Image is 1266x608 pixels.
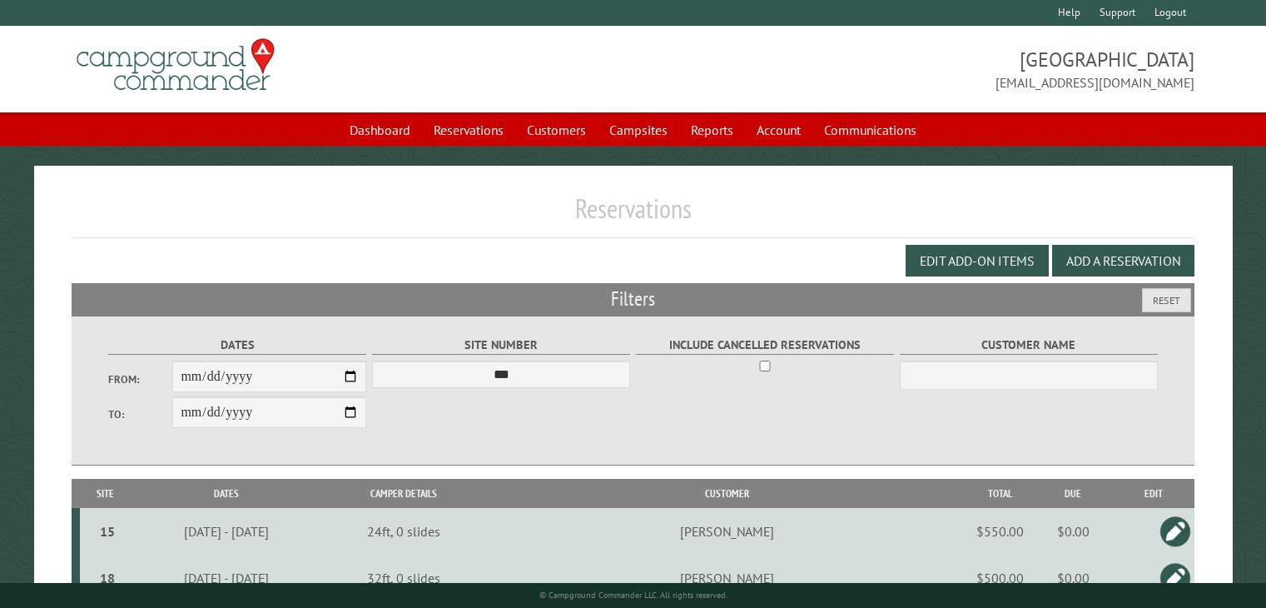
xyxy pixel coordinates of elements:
[108,336,367,355] label: Dates
[486,479,966,508] th: Customer
[321,479,487,508] th: Camper Details
[900,336,1159,355] label: Customer Name
[967,479,1034,508] th: Total
[599,114,678,146] a: Campsites
[321,508,487,555] td: 24ft, 0 slides
[1052,245,1194,277] button: Add a Reservation
[1034,555,1114,601] td: $0.00
[747,114,811,146] a: Account
[424,114,514,146] a: Reservations
[517,114,596,146] a: Customers
[486,508,966,555] td: [PERSON_NAME]
[72,192,1194,238] h1: Reservations
[132,479,321,508] th: Dates
[906,245,1049,277] button: Edit Add-on Items
[108,371,173,387] label: From:
[72,32,280,97] img: Campground Commander
[967,555,1034,601] td: $500.00
[636,336,895,355] label: Include Cancelled Reservations
[134,570,319,586] div: [DATE] - [DATE]
[814,114,926,146] a: Communications
[340,114,420,146] a: Dashboard
[134,523,319,540] div: [DATE] - [DATE]
[1034,479,1114,508] th: Due
[1142,288,1191,312] button: Reset
[72,283,1194,315] h2: Filters
[539,590,727,601] small: © Campground Commander LLC. All rights reserved.
[681,114,743,146] a: Reports
[1113,479,1194,508] th: Edit
[633,46,1194,92] span: [GEOGRAPHIC_DATA] [EMAIL_ADDRESS][DOMAIN_NAME]
[87,570,128,586] div: 18
[486,555,966,601] td: [PERSON_NAME]
[321,555,487,601] td: 32ft, 0 slides
[1034,508,1114,555] td: $0.00
[372,336,631,355] label: Site Number
[87,523,128,540] div: 15
[108,406,173,422] label: To:
[967,508,1034,555] td: $550.00
[80,479,131,508] th: Site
